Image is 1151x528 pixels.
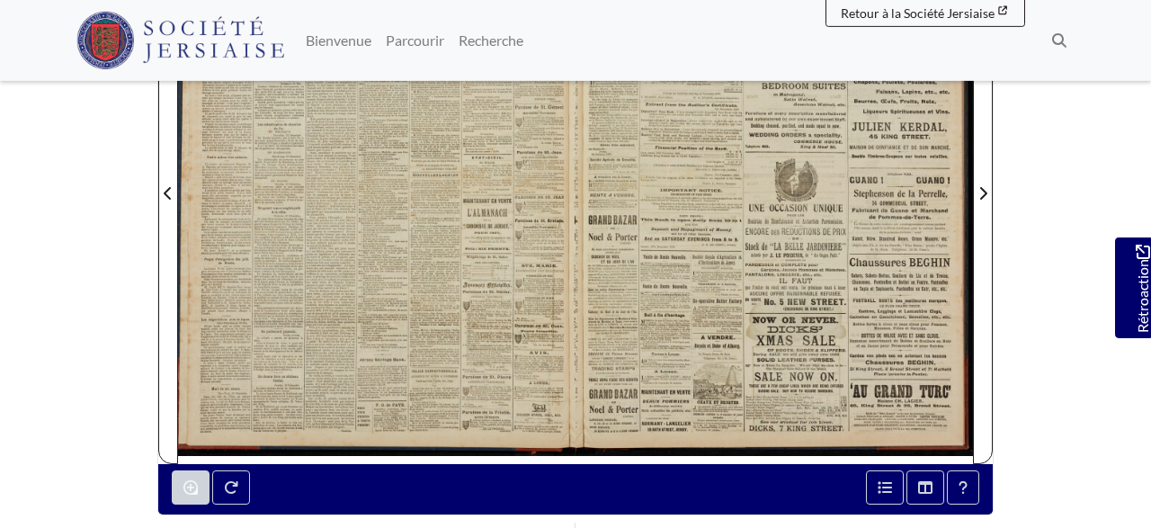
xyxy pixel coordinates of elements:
a: Souhaitez-vous fournir des commentaires? [1115,237,1151,338]
span: Retour à la Société Jersiaise [841,5,995,21]
button: Aide [947,470,979,505]
img: Société Jersiaise [76,12,284,69]
button: Vignettes [906,470,944,505]
button: Ouvrir la fenêtre de métadonnées [866,470,904,505]
a: Bienvenue [299,22,379,58]
button: Activer ou désactiver l'outil loupe (Alt+L) [172,470,210,505]
a: Parcourir [379,22,451,58]
button: Faire tourner le livre [212,470,250,505]
a: Recherche [451,22,531,58]
a: Logo de la Société Jersiaise [76,7,284,74]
